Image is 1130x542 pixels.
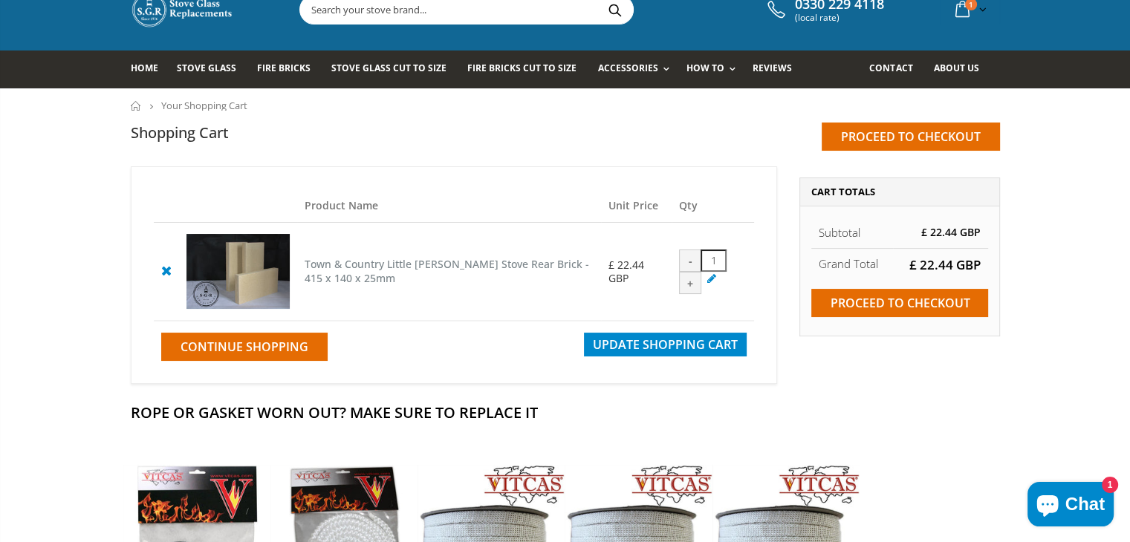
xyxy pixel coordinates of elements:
[161,99,247,112] span: Your Shopping Cart
[822,123,1000,151] input: Proceed to checkout
[186,234,290,309] img: Town & Country Little Thurlow Stove Rear Brick - 415 x 140 x 25mm
[811,185,875,198] span: Cart Totals
[297,189,601,223] th: Product Name
[686,50,743,88] a: How To
[933,50,990,88] a: About us
[933,62,978,74] span: About us
[811,289,988,317] input: Proceed to checkout
[177,62,236,74] span: Stove Glass
[584,333,747,356] button: Update Shopping Cart
[257,62,311,74] span: Fire Bricks
[601,189,672,223] th: Unit Price
[305,257,589,285] a: Town & Country Little [PERSON_NAME] Stove Rear Brick - 415 x 140 x 25mm
[131,50,169,88] a: Home
[909,256,981,273] span: £ 22.44 GBP
[679,272,701,294] div: +
[331,62,447,74] span: Stove Glass Cut To Size
[686,62,724,74] span: How To
[131,123,229,143] h1: Shopping Cart
[869,62,912,74] span: Contact
[672,189,753,223] th: Qty
[467,62,577,74] span: Fire Bricks Cut To Size
[593,336,738,353] span: Update Shopping Cart
[161,333,328,361] a: Continue Shopping
[467,50,588,88] a: Fire Bricks Cut To Size
[753,50,803,88] a: Reviews
[177,50,247,88] a: Stove Glass
[597,62,657,74] span: Accessories
[131,402,1000,422] h2: Rope Or Gasket Worn Out? Make Sure To Replace It
[331,50,458,88] a: Stove Glass Cut To Size
[1023,482,1118,530] inbox-online-store-chat: Shopify online store chat
[679,249,701,272] div: -
[181,339,308,355] span: Continue Shopping
[795,13,884,23] span: (local rate)
[131,62,158,74] span: Home
[597,50,676,88] a: Accessories
[753,62,792,74] span: Reviews
[608,258,644,285] span: £ 22.44 GBP
[257,50,322,88] a: Fire Bricks
[869,50,923,88] a: Contact
[131,101,142,111] a: Home
[819,225,860,240] span: Subtotal
[819,256,878,271] strong: Grand Total
[921,225,981,239] span: £ 22.44 GBP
